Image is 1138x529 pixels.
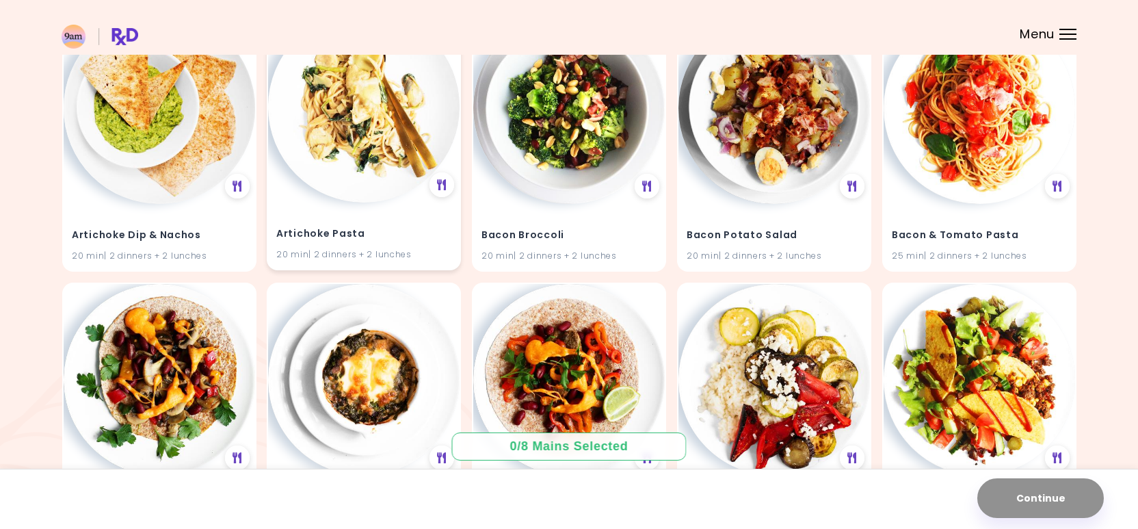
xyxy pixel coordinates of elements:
[687,249,862,262] div: 20 min | 2 dinners + 2 lunches
[1020,28,1055,40] span: Menu
[62,25,138,49] img: RxDiet
[635,174,659,198] div: See Meal Plan
[276,248,451,261] div: 20 min | 2 dinners + 2 lunches
[72,249,247,262] div: 20 min | 2 dinners + 2 lunches
[224,174,249,198] div: See Meal Plan
[481,224,657,246] h4: Bacon Broccoli
[500,438,638,455] div: 0 / 8 Mains Selected
[481,249,657,262] div: 20 min | 2 dinners + 2 lunches
[892,249,1067,262] div: 25 min | 2 dinners + 2 lunches
[429,446,454,470] div: See Meal Plan
[429,172,454,197] div: See Meal Plan
[224,446,249,470] div: See Meal Plan
[687,224,862,246] h4: Bacon Potato Salad
[840,446,864,470] div: See Meal Plan
[977,478,1104,518] button: Continue
[1044,174,1069,198] div: See Meal Plan
[840,174,864,198] div: See Meal Plan
[1044,446,1069,470] div: See Meal Plan
[72,224,247,246] h4: Artichoke Dip & Nachos
[892,224,1067,246] h4: Bacon & Tomato Pasta
[276,223,451,245] h4: Artichoke Pasta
